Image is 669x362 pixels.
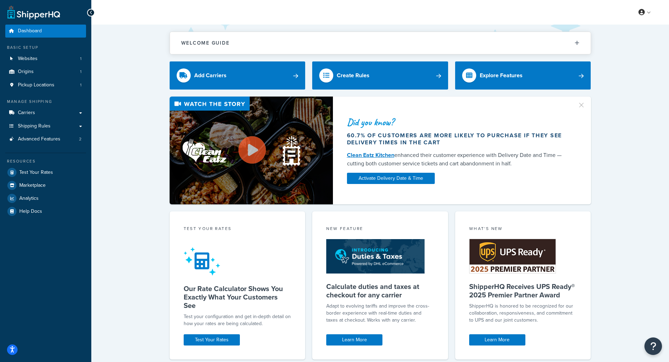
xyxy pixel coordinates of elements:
li: Pickup Locations [5,79,86,92]
button: Welcome Guide [170,32,591,54]
span: Test Your Rates [19,170,53,176]
div: Test your rates [184,225,291,233]
span: Dashboard [18,28,42,34]
a: Learn More [326,334,382,345]
a: Origins1 [5,65,86,78]
h5: Our Rate Calculator Shows You Exactly What Your Customers See [184,284,291,310]
a: Add Carriers [170,61,306,90]
li: Websites [5,52,86,65]
span: 2 [79,136,81,142]
h5: Calculate duties and taxes at checkout for any carrier [326,282,434,299]
div: Basic Setup [5,45,86,51]
img: Video thumbnail [170,97,333,204]
span: Analytics [19,196,39,202]
li: Origins [5,65,86,78]
h5: ShipperHQ Receives UPS Ready® 2025 Premier Partner Award [469,282,577,299]
span: Websites [18,56,38,62]
a: Dashboard [5,25,86,38]
div: enhanced their customer experience with Delivery Date and Time — cutting both customer service ti... [347,151,569,168]
li: Advanced Features [5,133,86,146]
a: Help Docs [5,205,86,218]
span: 1 [80,69,81,75]
span: Pickup Locations [18,82,54,88]
span: Advanced Features [18,136,60,142]
p: ShipperHQ is honored to be recognized for our collaboration, responsiveness, and commitment to UP... [469,303,577,324]
a: Learn More [469,334,525,345]
h2: Welcome Guide [181,40,230,46]
a: Carriers [5,106,86,119]
div: What's New [469,225,577,233]
span: Origins [18,69,34,75]
a: Pickup Locations1 [5,79,86,92]
div: Test your configuration and get in-depth detail on how your rates are being calculated. [184,313,291,327]
div: New Feature [326,225,434,233]
div: Explore Features [480,71,523,80]
a: Explore Features [455,61,591,90]
div: Did you know? [347,117,569,127]
a: Activate Delivery Date & Time [347,173,435,184]
a: Analytics [5,192,86,205]
span: Marketplace [19,183,46,189]
p: Adapt to evolving tariffs and improve the cross-border experience with real-time duties and taxes... [326,303,434,324]
div: Create Rules [337,71,369,80]
div: 60.7% of customers are more likely to purchase if they see delivery times in the cart [347,132,569,146]
span: 1 [80,56,81,62]
a: Create Rules [312,61,448,90]
span: Help Docs [19,209,42,215]
button: Open Resource Center [644,337,662,355]
a: Clean Eatz Kitchen [347,151,394,159]
a: Marketplace [5,179,86,192]
a: Websites1 [5,52,86,65]
a: Test Your Rates [5,166,86,179]
a: Advanced Features2 [5,133,86,146]
div: Add Carriers [194,71,227,80]
div: Resources [5,158,86,164]
a: Shipping Rules [5,120,86,133]
div: Manage Shipping [5,99,86,105]
span: Carriers [18,110,35,116]
span: 1 [80,82,81,88]
a: Test Your Rates [184,334,240,345]
span: Shipping Rules [18,123,51,129]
